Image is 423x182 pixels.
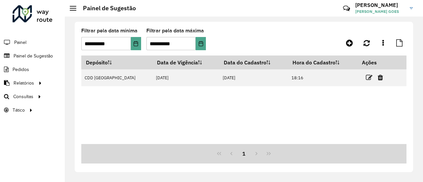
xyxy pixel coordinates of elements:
label: Filtrar pela data mínima [81,27,137,35]
td: [DATE] [219,69,288,86]
button: Choose Date [131,37,141,50]
span: Pedidos [13,66,29,73]
a: Editar [366,73,372,82]
th: Depósito [81,55,153,69]
th: Hora do Cadastro [288,55,357,69]
label: Filtrar pela data máxima [146,27,204,35]
span: Consultas [13,93,33,100]
td: CDD [GEOGRAPHIC_DATA] [81,69,153,86]
span: Painel [14,39,26,46]
td: [DATE] [153,69,219,86]
th: Data de Vigência [153,55,219,69]
td: 18:16 [288,69,357,86]
a: Contato Rápido [339,1,354,16]
th: Ações [357,55,397,69]
span: Painel de Sugestão [14,53,53,59]
button: 1 [238,147,250,160]
h3: [PERSON_NAME] [355,2,405,8]
span: Tático [13,107,25,114]
h2: Painel de Sugestão [76,5,136,12]
th: Data do Cadastro [219,55,288,69]
span: [PERSON_NAME] GOES [355,9,405,15]
a: Excluir [378,73,383,82]
span: Relatórios [14,80,34,87]
button: Choose Date [196,37,206,50]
